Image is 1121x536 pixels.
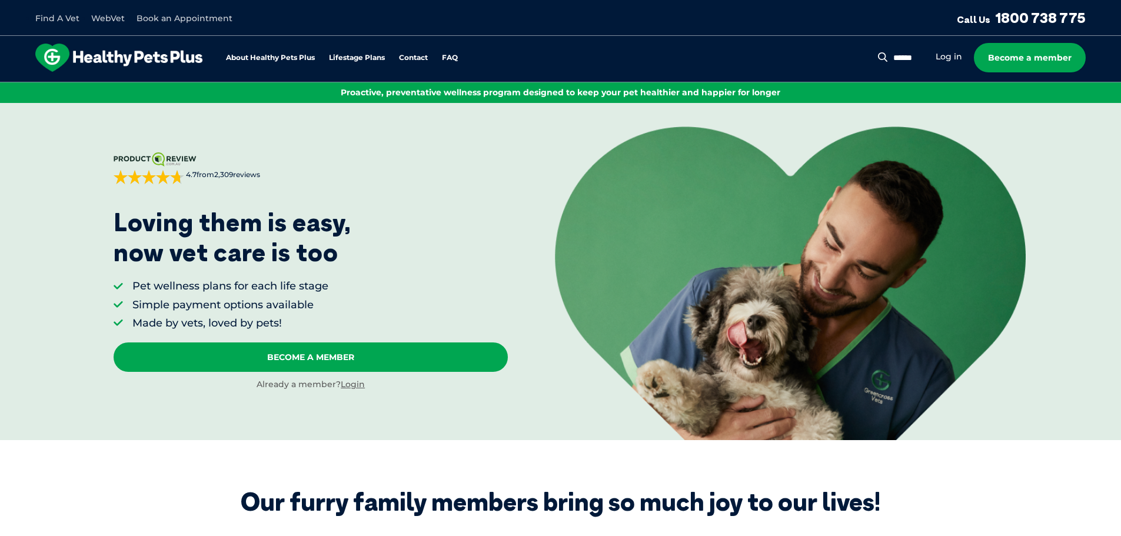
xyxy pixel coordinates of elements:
a: 4.7from2,309reviews [114,152,508,184]
span: 2,309 reviews [214,170,260,179]
a: Call Us1800 738 775 [957,9,1086,26]
a: Lifestage Plans [329,54,385,62]
a: About Healthy Pets Plus [226,54,315,62]
span: Call Us [957,14,990,25]
span: from [184,170,260,180]
div: Our furry family members bring so much joy to our lives! [241,487,880,517]
div: 4.7 out of 5 stars [114,170,184,184]
li: Made by vets, loved by pets! [132,316,328,331]
li: Pet wellness plans for each life stage [132,279,328,294]
a: WebVet [91,13,125,24]
a: Become A Member [114,342,508,372]
div: Already a member? [114,379,508,391]
p: Loving them is easy, now vet care is too [114,208,351,267]
a: FAQ [442,54,458,62]
a: Find A Vet [35,13,79,24]
li: Simple payment options available [132,298,328,312]
a: Log in [936,51,962,62]
a: Book an Appointment [137,13,232,24]
img: hpp-logo [35,44,202,72]
img: <p>Loving them is easy, <br /> now vet care is too</p> [555,126,1026,440]
a: Contact [399,54,428,62]
strong: 4.7 [186,170,197,179]
a: Login [341,379,365,389]
a: Become a member [974,43,1086,72]
button: Search [876,51,890,63]
span: Proactive, preventative wellness program designed to keep your pet healthier and happier for longer [341,87,780,98]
